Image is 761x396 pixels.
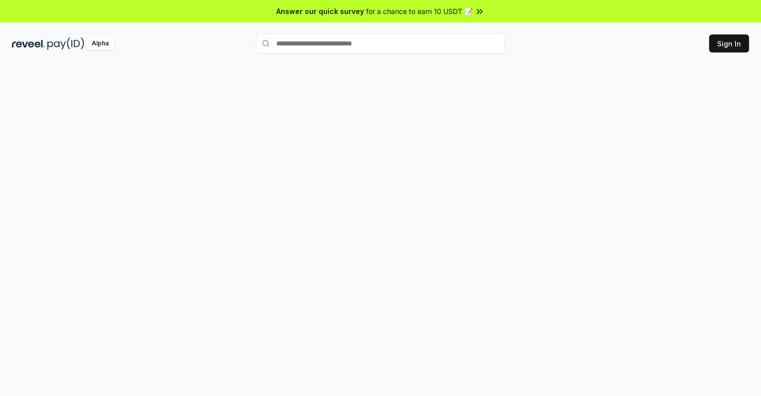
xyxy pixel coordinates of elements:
[276,6,364,16] span: Answer our quick survey
[86,37,114,50] div: Alpha
[709,34,749,52] button: Sign In
[47,37,84,50] img: pay_id
[366,6,473,16] span: for a chance to earn 10 USDT 📝
[12,37,45,50] img: reveel_dark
